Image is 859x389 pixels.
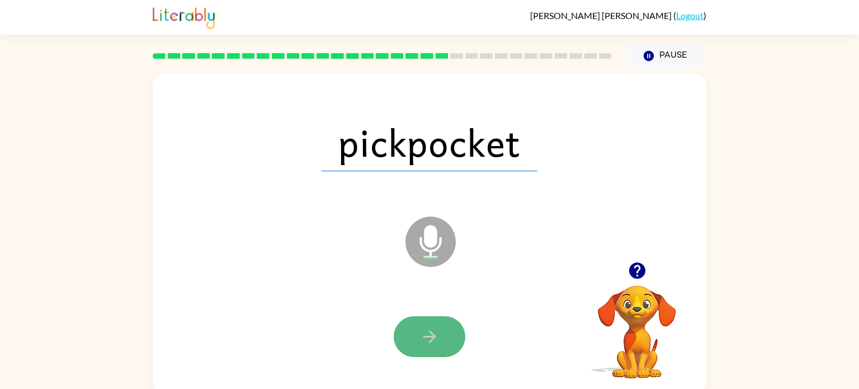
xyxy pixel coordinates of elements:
span: pickpocket [322,113,537,171]
span: [PERSON_NAME] [PERSON_NAME] [530,10,673,21]
button: Pause [625,43,706,69]
div: ( ) [530,10,706,21]
img: Literably [153,4,215,29]
a: Logout [676,10,704,21]
video: Your browser must support playing .mp4 files to use Literably. Please try using another browser. [581,268,693,380]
